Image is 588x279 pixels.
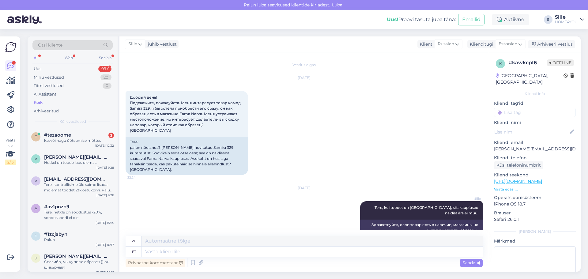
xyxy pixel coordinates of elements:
div: HOME4YOU [555,20,578,25]
div: Tere! palun nõu anda? [PERSON_NAME] huvitatud Samira 329 kummutist. Sooviksin seda otse osta; see... [126,137,248,175]
span: Russian [438,41,454,47]
div: [DATE] [126,75,483,81]
p: Märkmed [494,238,576,244]
span: #tezaoome [44,132,71,138]
div: [DATE] 9:26 [96,193,114,198]
div: Aktiivne [492,14,529,25]
div: # kawkcpf6 [509,59,547,66]
span: Offline [547,59,574,66]
img: Askly Logo [5,41,17,53]
span: veronika.mahhova@hotmail.com [44,154,108,160]
div: 0 [103,83,111,89]
span: v [35,179,37,183]
p: Vaata edasi ... [494,187,576,192]
div: Küsi telefoninumbrit [494,161,543,169]
span: 22:24 [127,175,150,180]
div: Arhiveeritud [34,108,59,114]
p: Brauser [494,210,576,216]
div: Vaata siia [5,138,16,165]
div: [DATE] 10:17 [96,243,114,247]
span: Sille [458,196,481,201]
div: kasvõi nagu õõtsumise mõttes [44,138,114,143]
span: Estonian [499,41,517,47]
p: Kliendi email [494,139,576,146]
div: Здравствуйте, если товар есть в наличии, магазины не будут продавать образцы. [360,220,483,236]
div: Tere, hetkle on soodustus -20%, sooduskoodi ei ole. [44,209,114,221]
p: Klienditeekond [494,172,576,178]
div: Kõik [34,100,43,106]
span: 1 [35,234,36,238]
span: #1zcjabyn [44,232,67,237]
p: Safari 26.0.1 [494,216,576,223]
div: [DATE] 12:32 [95,143,114,148]
span: j [35,256,37,260]
span: Kõik vestlused [59,119,86,124]
div: Arhiveeri vestlus [528,40,575,48]
span: t [35,134,37,139]
div: Vestlus algas [126,62,483,68]
span: Tere, kui toodet on [GEOGRAPHIC_DATA], siis kauplused näidist ära ei müü. [375,205,479,215]
span: a [35,206,37,211]
div: [PERSON_NAME] [494,229,576,234]
b: Uus! [387,17,398,22]
input: Lisa nimi [494,129,569,135]
div: [DATE] 15:14 [96,221,114,225]
div: Uus [34,66,41,72]
div: [DATE] 18:16 [96,270,114,275]
a: SilleHOME4YOU [555,15,584,25]
span: k [499,61,502,66]
p: iPhone OS 18.7 [494,201,576,207]
div: Kliendi info [494,91,576,96]
div: 2 / 3 [5,160,16,165]
div: Hetkel on toode laos olemas. [44,160,114,165]
div: 99+ [98,66,111,72]
span: v [35,156,37,161]
span: Otsi kliente [38,42,62,48]
div: Tere, kontrollisime üle saime lisada mõlemat toodet 2tk ostukorvi. Palun tehke arvutile restart. ... [44,182,114,193]
div: Klient [417,41,432,47]
div: Klienditugi [467,41,493,47]
div: AI Assistent [34,91,56,97]
div: et [132,247,136,257]
div: Tiimi vestlused [34,83,64,89]
span: veronichka3@icloud.com [44,176,108,182]
div: 2 [108,133,114,138]
span: Luba [330,2,344,8]
div: Web [63,54,74,62]
span: Sille [128,41,137,47]
a: [URL][DOMAIN_NAME] [494,179,542,184]
p: Kliendi telefon [494,155,576,161]
div: Proovi tasuta juba täna: [387,16,456,23]
span: Saada [462,260,480,266]
div: 20 [100,74,111,81]
div: Palun [44,237,114,243]
div: Minu vestlused [34,74,64,81]
p: [PERSON_NAME][EMAIL_ADDRESS][DOMAIN_NAME] [494,146,576,152]
div: Privaatne kommentaar [126,259,185,267]
p: Kliendi tag'id [494,100,576,107]
div: [DATE] [126,185,483,191]
input: Lisa tag [494,108,576,117]
div: juhib vestlust [145,41,177,47]
div: [DATE] 9:28 [96,165,114,170]
div: S [544,15,552,24]
span: #av1pozn9 [44,204,69,209]
div: Спасибо, мы купили образец )) он шикарный! [44,259,114,270]
span: jelena.sein@mail.ee [44,254,108,259]
div: Sille [555,15,578,20]
p: Kliendi nimi [494,119,576,126]
div: [GEOGRAPHIC_DATA], [GEOGRAPHIC_DATA] [496,73,563,85]
span: Добрый день! Подскажите, пожалуйста. Меня интересует товар комод Samira 329, я бы хотела приобрес... [130,95,242,133]
div: All [32,54,40,62]
div: ru [131,236,137,246]
button: Emailid [458,14,484,25]
p: Operatsioonisüsteem [494,194,576,201]
div: Socials [98,54,113,62]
